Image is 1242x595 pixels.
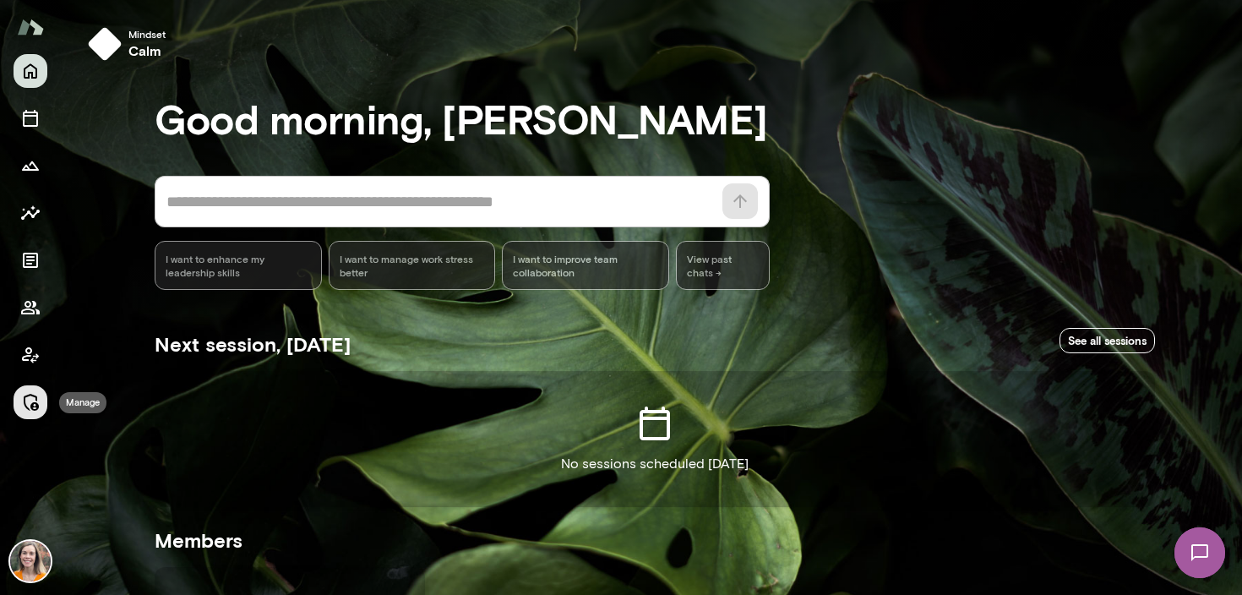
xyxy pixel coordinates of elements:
button: Growth Plan [14,149,47,183]
div: I want to improve team collaboration [502,241,669,290]
button: Manage [14,385,47,419]
button: Insights [14,196,47,230]
div: I want to manage work stress better [329,241,496,290]
h5: Next session, [DATE] [155,330,351,358]
span: I want to manage work stress better [340,252,485,279]
img: Mento [17,11,44,43]
button: Client app [14,338,47,372]
h3: Good morning, [PERSON_NAME] [155,95,1155,142]
div: I want to enhance my leadership skills [155,241,322,290]
span: View past chats -> [676,241,770,290]
a: See all sessions [1060,328,1155,354]
h5: Members [155,527,1155,554]
img: Carrie Kelly [10,541,51,581]
p: No sessions scheduled [DATE] [561,454,749,474]
button: Home [14,54,47,88]
span: I want to enhance my leadership skills [166,252,311,279]
button: Sessions [14,101,47,135]
span: I want to improve team collaboration [513,252,658,279]
span: Mindset [128,27,166,41]
button: Documents [14,243,47,277]
div: Manage [59,392,106,413]
button: Mindsetcalm [81,20,179,68]
button: Members [14,291,47,325]
img: mindset [88,27,122,61]
h6: calm [128,41,166,61]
